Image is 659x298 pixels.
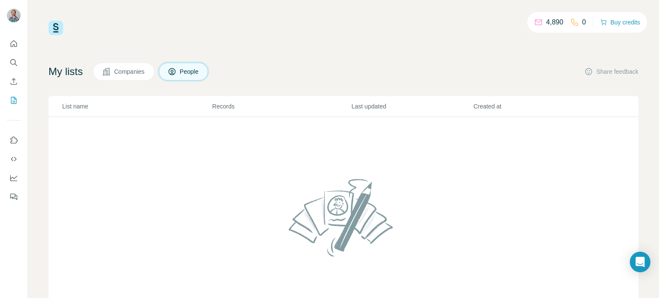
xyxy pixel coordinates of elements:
[546,17,563,27] p: 4,890
[7,151,21,167] button: Use Surfe API
[600,16,640,28] button: Buy credits
[180,67,200,76] span: People
[7,36,21,51] button: Quick start
[7,132,21,148] button: Use Surfe on LinkedIn
[114,67,145,76] span: Companies
[473,102,594,111] p: Created at
[48,21,63,35] img: Surfe Logo
[584,67,638,76] button: Share feedback
[285,172,402,263] img: No lists found
[7,189,21,205] button: Feedback
[62,102,212,111] p: List name
[351,102,472,111] p: Last updated
[7,74,21,89] button: Enrich CSV
[630,252,650,272] div: Open Intercom Messenger
[582,17,586,27] p: 0
[7,9,21,22] img: Avatar
[7,170,21,186] button: Dashboard
[7,93,21,108] button: My lists
[7,55,21,70] button: Search
[48,65,83,78] h4: My lists
[212,102,351,111] p: Records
